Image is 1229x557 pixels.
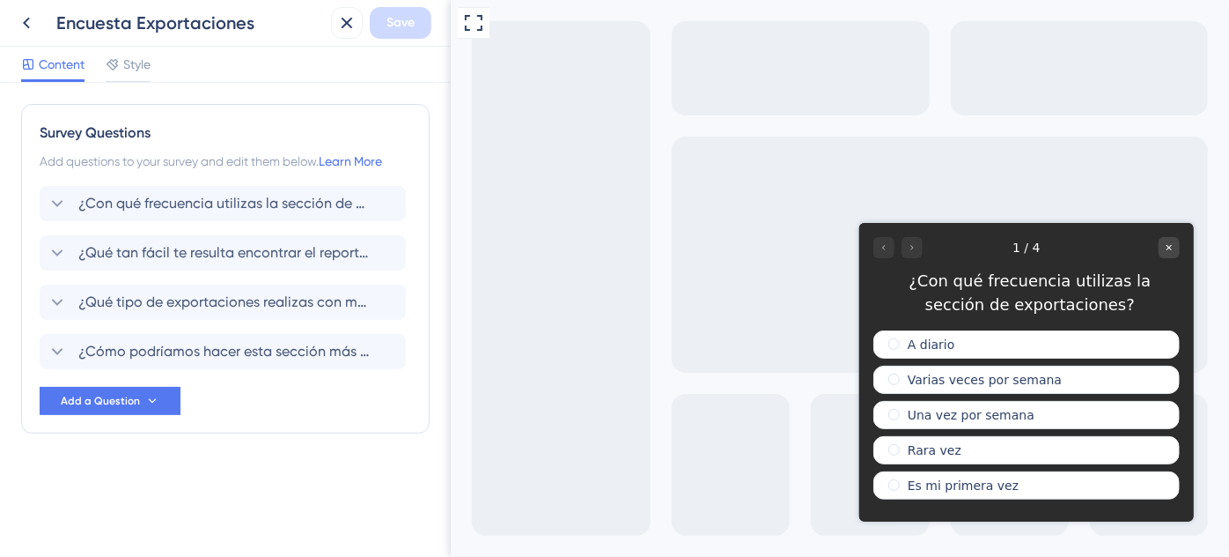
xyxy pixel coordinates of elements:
iframe: UserGuiding Survey [408,223,743,522]
span: ¿Qué tipo de exportaciones realizas con mayor frecuencia? [78,292,369,313]
div: Survey Questions [40,123,411,144]
span: Add a Question [61,394,140,408]
span: ¿Con qué frecuencia utilizas la sección de exportaciones? [78,193,369,214]
span: Save [386,12,415,33]
span: Content [39,54,85,75]
span: Style [123,54,151,75]
a: Learn More [319,154,382,168]
span: ¿Qué tan fácil te resulta encontrar el reporte que necesitas? [78,242,369,264]
div: Encuesta Exportaciones [56,11,324,35]
button: Save [370,7,431,39]
div: Add questions to your survey and edit them below. [40,151,411,172]
button: Add a Question [40,387,180,415]
span: ¿Cómo podríamos hacer esta sección más útil o fácil de usar para ti? ¡Nos encantaría leer tus ide... [78,341,369,362]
